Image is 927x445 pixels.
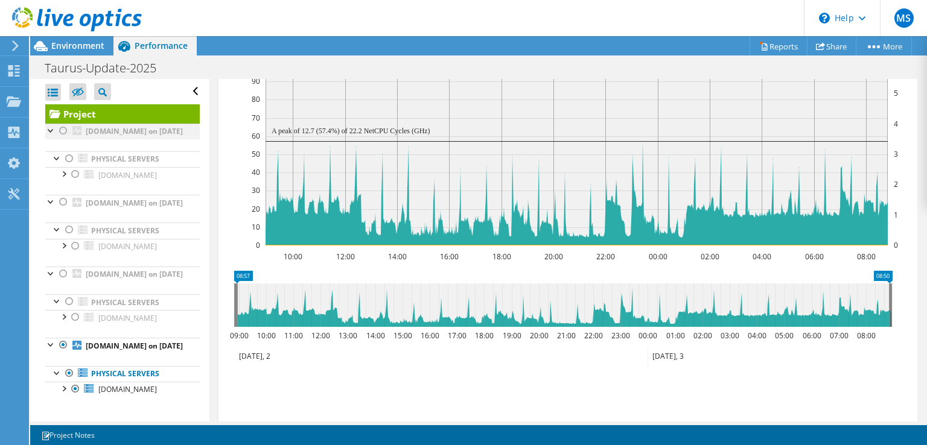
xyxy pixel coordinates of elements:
[857,251,876,262] text: 08:00
[45,124,200,139] a: [DOMAIN_NAME] on [DATE]
[45,382,200,397] a: [DOMAIN_NAME]
[45,310,200,326] a: [DOMAIN_NAME]
[252,167,260,177] text: 40
[544,251,563,262] text: 20:00
[45,366,200,382] a: Physical Servers
[135,40,188,51] span: Performance
[819,13,830,24] svg: \n
[388,251,407,262] text: 14:00
[45,294,200,310] a: Physical Servers
[894,179,898,189] text: 2
[45,104,200,124] a: Project
[611,330,630,341] text: 23:00
[284,330,303,341] text: 11:00
[311,330,330,341] text: 12:00
[894,8,914,28] span: MS
[775,330,794,341] text: 05:00
[393,330,412,341] text: 15:00
[475,330,494,341] text: 18:00
[894,149,898,159] text: 3
[252,185,260,195] text: 30
[503,330,521,341] text: 19:00
[272,127,430,135] text: A peak of 12.7 (57.4%) of 22.2 NetCPU Cycles (GHz)
[252,76,260,86] text: 90
[803,330,821,341] text: 06:00
[448,330,467,341] text: 17:00
[45,222,200,238] a: Physical Servers
[98,170,157,180] span: [DOMAIN_NAME]
[336,251,355,262] text: 12:00
[252,113,260,123] text: 70
[693,330,712,341] text: 02:00
[45,195,200,210] a: [DOMAIN_NAME] on [DATE]
[98,241,157,251] span: [DOMAIN_NAME]
[596,251,615,262] text: 22:00
[339,330,357,341] text: 13:00
[530,330,549,341] text: 20:00
[557,330,576,341] text: 21:00
[45,267,200,282] a: [DOMAIN_NAME] on [DATE]
[284,251,302,262] text: 10:00
[252,149,260,159] text: 50
[45,151,200,167] a: Physical Servers
[894,119,898,129] text: 4
[830,330,849,341] text: 07:00
[894,210,898,220] text: 1
[256,240,260,250] text: 0
[45,167,200,183] a: [DOMAIN_NAME]
[98,384,157,394] span: [DOMAIN_NAME]
[721,330,739,341] text: 03:00
[666,330,685,341] text: 01:00
[33,428,103,443] a: Project Notes
[252,204,260,214] text: 20
[701,251,719,262] text: 02:00
[894,88,898,98] text: 5
[748,330,766,341] text: 04:00
[45,338,200,353] a: [DOMAIN_NAME] on [DATE]
[440,251,459,262] text: 16:00
[45,239,200,254] a: [DOMAIN_NAME]
[257,330,276,341] text: 10:00
[894,240,898,250] text: 0
[421,330,439,341] text: 16:00
[86,126,183,136] b: [DOMAIN_NAME] on [DATE]
[51,40,104,51] span: Environment
[805,251,824,262] text: 06:00
[86,269,183,279] b: [DOMAIN_NAME] on [DATE]
[649,251,667,262] text: 00:00
[639,330,657,341] text: 00:00
[856,37,912,55] a: More
[86,198,183,208] b: [DOMAIN_NAME] on [DATE]
[807,37,856,55] a: Share
[753,251,771,262] text: 04:00
[86,341,183,351] b: [DOMAIN_NAME] on [DATE]
[366,330,385,341] text: 14:00
[252,94,260,104] text: 80
[492,251,511,262] text: 18:00
[750,37,808,55] a: Reports
[98,313,157,323] span: [DOMAIN_NAME]
[857,330,876,341] text: 08:00
[230,330,249,341] text: 09:00
[39,62,175,75] h1: Taurus-Update-2025
[584,330,603,341] text: 22:00
[252,131,260,141] text: 60
[252,222,260,232] text: 10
